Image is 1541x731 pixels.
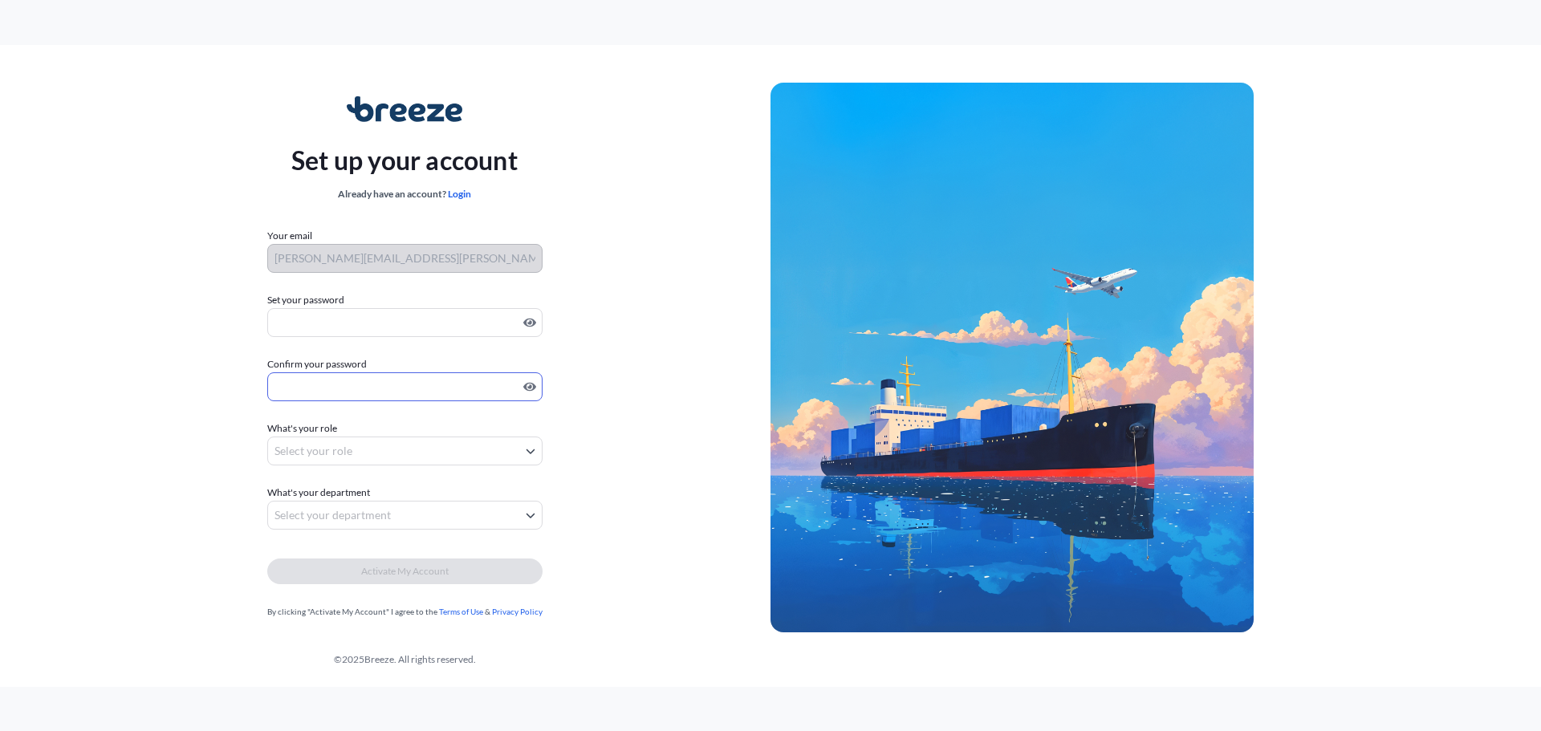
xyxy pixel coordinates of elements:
[267,228,312,244] label: Your email
[267,501,543,530] button: Select your department
[523,316,536,329] button: Show password
[347,96,463,122] img: Breeze
[267,420,337,437] span: What's your role
[770,83,1254,632] img: Ship illustration
[267,603,543,619] div: By clicking "Activate My Account" I agree to the &
[267,437,543,465] button: Select your role
[361,563,449,579] span: Activate My Account
[39,652,770,668] div: © 2025 Breeze. All rights reserved.
[439,607,483,616] a: Terms of Use
[267,292,543,308] label: Set your password
[492,607,543,616] a: Privacy Policy
[274,443,352,459] span: Select your role
[448,188,471,200] a: Login
[291,141,518,180] p: Set up your account
[274,507,391,523] span: Select your department
[523,380,536,393] button: Show password
[267,356,543,372] label: Confirm your password
[267,244,543,273] input: Your email address
[267,485,370,501] span: What's your department
[267,558,543,584] button: Activate My Account
[291,186,518,202] div: Already have an account?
